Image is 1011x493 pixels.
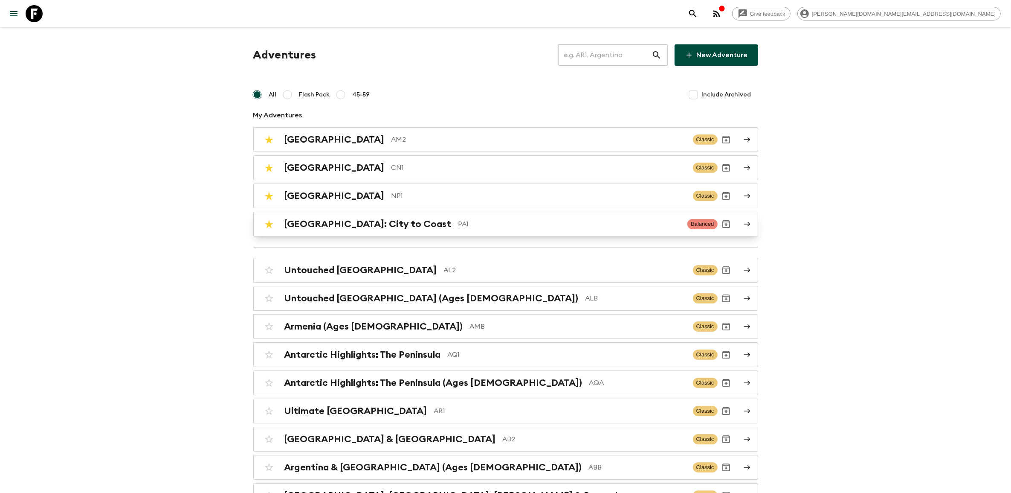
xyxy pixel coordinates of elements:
p: AM2 [391,134,686,145]
a: [GEOGRAPHIC_DATA] & [GEOGRAPHIC_DATA]AB2ClassicArchive [253,427,758,452]
span: Classic [693,134,718,145]
button: search adventures [684,5,701,22]
button: Archive [718,459,735,476]
h2: [GEOGRAPHIC_DATA] [284,190,385,201]
button: Archive [718,131,735,148]
h2: [GEOGRAPHIC_DATA] & [GEOGRAPHIC_DATA] [284,434,496,445]
button: Archive [718,290,735,307]
span: Classic [693,406,718,416]
span: Classic [693,293,718,303]
a: Antarctic Highlights: The Peninsula (Ages [DEMOGRAPHIC_DATA])AQAClassicArchive [253,370,758,395]
a: Give feedback [732,7,791,20]
a: [GEOGRAPHIC_DATA]NP1ClassicArchive [253,184,758,208]
span: [PERSON_NAME][DOMAIN_NAME][EMAIL_ADDRESS][DOMAIN_NAME] [807,11,1000,17]
button: Archive [718,216,735,233]
a: Argentina & [GEOGRAPHIC_DATA] (Ages [DEMOGRAPHIC_DATA])ABBClassicArchive [253,455,758,480]
a: [GEOGRAPHIC_DATA]CN1ClassicArchive [253,155,758,180]
p: PA1 [458,219,681,229]
h2: Antarctic Highlights: The Peninsula [284,349,441,360]
a: Armenia (Ages [DEMOGRAPHIC_DATA])AMBClassicArchive [253,314,758,339]
input: e.g. AR1, Argentina [558,43,652,67]
p: CN1 [391,163,686,173]
p: ALB [585,293,686,303]
span: Give feedback [745,11,790,17]
p: AL2 [444,265,686,275]
h2: Untouched [GEOGRAPHIC_DATA] (Ages [DEMOGRAPHIC_DATA]) [284,293,579,304]
p: My Adventures [253,110,758,120]
h2: Untouched [GEOGRAPHIC_DATA] [284,265,437,276]
button: Archive [718,374,735,391]
p: ABB [589,462,686,473]
button: menu [5,5,22,22]
button: Archive [718,346,735,363]
h2: Antarctic Highlights: The Peninsula (Ages [DEMOGRAPHIC_DATA]) [284,377,582,388]
span: Classic [693,191,718,201]
span: Classic [693,434,718,444]
a: Ultimate [GEOGRAPHIC_DATA]AR1ClassicArchive [253,399,758,423]
a: New Adventure [675,44,758,66]
h2: Argentina & [GEOGRAPHIC_DATA] (Ages [DEMOGRAPHIC_DATA]) [284,462,582,473]
p: AB2 [503,434,686,444]
h2: [GEOGRAPHIC_DATA] [284,162,385,173]
span: All [269,90,277,99]
button: Archive [718,318,735,335]
button: Archive [718,403,735,420]
h2: [GEOGRAPHIC_DATA] [284,134,385,145]
a: Untouched [GEOGRAPHIC_DATA]AL2ClassicArchive [253,258,758,283]
div: [PERSON_NAME][DOMAIN_NAME][EMAIL_ADDRESS][DOMAIN_NAME] [797,7,1001,20]
span: Flash Pack [299,90,330,99]
p: NP1 [391,191,686,201]
a: Untouched [GEOGRAPHIC_DATA] (Ages [DEMOGRAPHIC_DATA])ALBClassicArchive [253,286,758,311]
button: Archive [718,262,735,279]
p: AQ1 [448,350,686,360]
a: [GEOGRAPHIC_DATA]AM2ClassicArchive [253,127,758,152]
h2: [GEOGRAPHIC_DATA]: City to Coast [284,219,452,230]
span: Classic [693,350,718,360]
span: Classic [693,378,718,388]
p: AQA [589,378,686,388]
span: Classic [693,265,718,275]
h1: Adventures [253,47,316,64]
p: AMB [470,321,686,332]
p: AR1 [434,406,686,416]
span: 45-59 [353,90,370,99]
span: Classic [693,321,718,332]
a: [GEOGRAPHIC_DATA]: City to CoastPA1BalancedArchive [253,212,758,236]
span: Classic [693,462,718,473]
span: Balanced [687,219,717,229]
button: Archive [718,431,735,448]
a: Antarctic Highlights: The PeninsulaAQ1ClassicArchive [253,342,758,367]
span: Classic [693,163,718,173]
button: Archive [718,159,735,176]
h2: Armenia (Ages [DEMOGRAPHIC_DATA]) [284,321,463,332]
button: Archive [718,187,735,204]
h2: Ultimate [GEOGRAPHIC_DATA] [284,405,427,417]
span: Include Archived [702,90,751,99]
